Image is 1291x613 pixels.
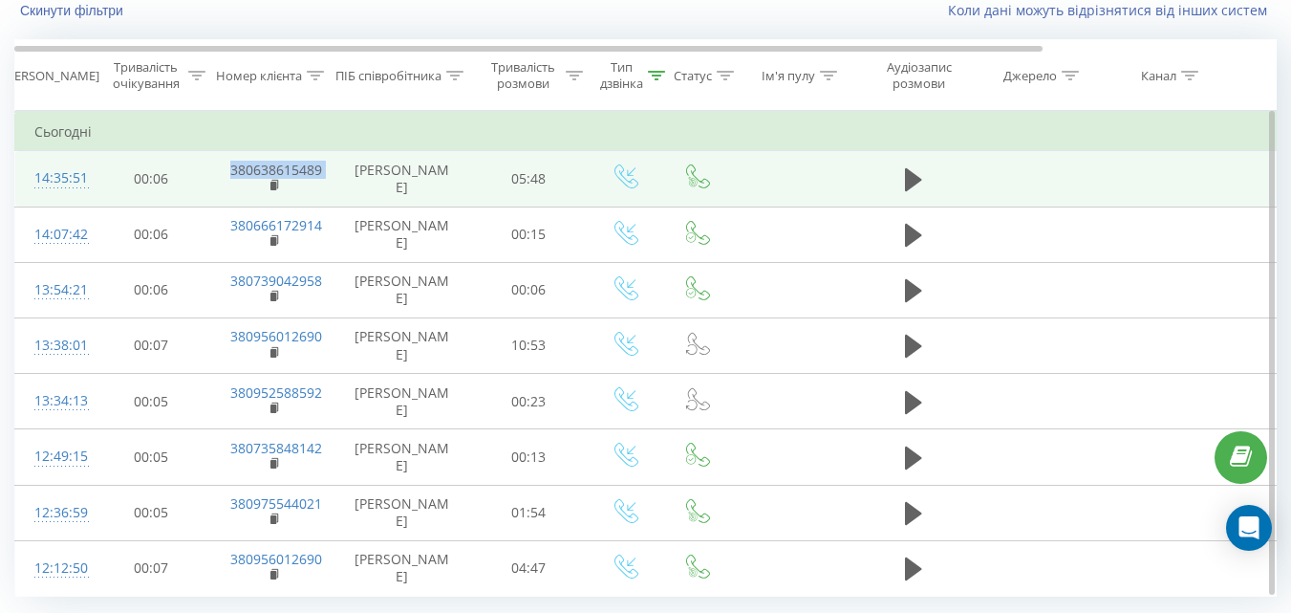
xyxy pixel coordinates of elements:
div: Тривалість розмови [485,59,561,92]
a: 380952588592 [230,383,322,402]
div: Open Intercom Messenger [1226,505,1272,551]
button: Скинути фільтри [14,2,133,19]
td: [PERSON_NAME] [335,540,469,596]
div: 12:49:15 [34,438,73,475]
a: 380975544021 [230,494,322,513]
td: 00:05 [92,485,211,540]
div: Тривалість очікування [108,59,183,92]
div: Аудіозапис розмови [872,59,965,92]
td: 10:53 [469,317,589,373]
div: 13:34:13 [34,383,73,420]
td: 00:06 [469,262,589,317]
div: Джерело [1003,68,1057,84]
div: 12:12:50 [34,550,73,587]
div: Ім'я пулу [762,68,815,84]
div: [PERSON_NAME] [3,68,99,84]
a: 380739042958 [230,272,322,290]
td: 00:06 [92,262,211,317]
div: Статус [674,68,712,84]
a: 380735848142 [230,439,322,457]
div: Канал [1141,68,1176,84]
td: [PERSON_NAME] [335,374,469,429]
a: 380956012690 [230,327,322,345]
td: 00:05 [92,429,211,485]
div: 12:36:59 [34,494,73,532]
td: 00:23 [469,374,589,429]
div: 13:38:01 [34,327,73,364]
td: 05:48 [469,151,589,207]
td: 01:54 [469,485,589,540]
td: 00:06 [92,151,211,207]
a: 380956012690 [230,550,322,568]
div: 14:07:42 [34,216,73,253]
div: 13:54:21 [34,272,73,309]
td: 00:13 [469,429,589,485]
a: Коли дані можуть відрізнятися вiд інших систем [948,1,1277,19]
td: 00:15 [469,207,589,262]
td: 00:07 [92,540,211,596]
div: ПІБ співробітника [335,68,441,84]
td: 00:05 [92,374,211,429]
div: Тип дзвінка [600,59,643,92]
a: 380638615489 [230,161,322,179]
td: [PERSON_NAME] [335,317,469,373]
td: [PERSON_NAME] [335,207,469,262]
td: 04:47 [469,540,589,596]
td: [PERSON_NAME] [335,429,469,485]
a: 380666172914 [230,216,322,234]
td: [PERSON_NAME] [335,485,469,540]
td: [PERSON_NAME] [335,151,469,207]
div: Номер клієнта [216,68,302,84]
td: [PERSON_NAME] [335,262,469,317]
td: 00:06 [92,207,211,262]
td: 00:07 [92,317,211,373]
div: 14:35:51 [34,160,73,197]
